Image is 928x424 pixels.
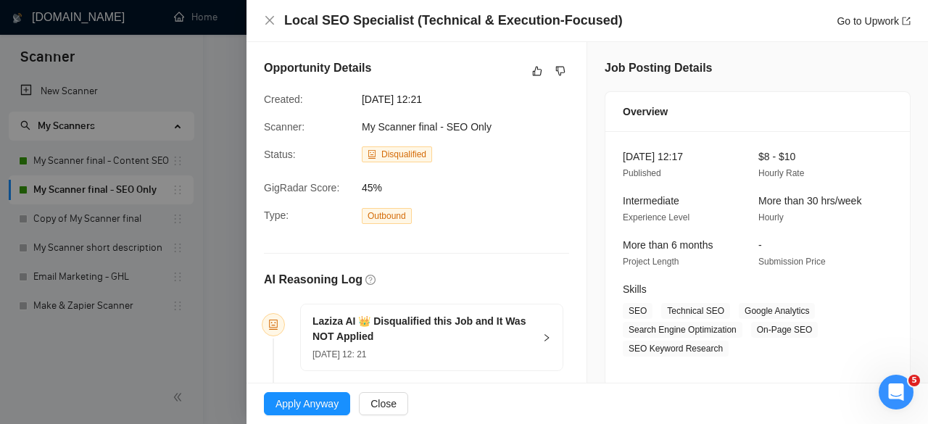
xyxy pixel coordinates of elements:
[381,149,426,159] span: Disqualified
[758,212,784,223] span: Hourly
[532,65,542,77] span: like
[623,195,679,207] span: Intermediate
[275,396,339,412] span: Apply Anyway
[623,283,647,295] span: Skills
[264,93,303,105] span: Created:
[312,314,534,344] h5: Laziza AI 👑 Disqualified this Job and It Was NOT Applied
[879,375,913,410] iframe: Intercom live chat
[837,15,911,27] a: Go to Upworkexport
[661,303,730,319] span: Technical SEO
[758,195,861,207] span: More than 30 hrs/week
[552,62,569,80] button: dislike
[264,14,275,26] span: close
[623,322,742,338] span: Search Engine Optimization
[284,12,623,30] h4: Local SEO Specialist (Technical & Execution-Focused)
[264,392,350,415] button: Apply Anyway
[623,212,689,223] span: Experience Level
[368,150,376,159] span: robot
[264,121,304,133] span: Scanner:
[623,104,668,120] span: Overview
[312,349,366,359] span: [DATE] 12: 21
[758,168,804,178] span: Hourly Rate
[751,322,819,338] span: On-Page SEO
[264,59,371,77] h5: Opportunity Details
[362,208,412,224] span: Outbound
[264,182,339,194] span: GigRadar Score:
[268,320,278,330] span: robot
[542,333,551,342] span: right
[365,275,376,285] span: question-circle
[623,239,713,251] span: More than 6 months
[908,375,920,386] span: 5
[529,62,546,80] button: like
[623,257,679,267] span: Project Length
[758,151,795,162] span: $8 - $10
[370,396,397,412] span: Close
[555,65,565,77] span: dislike
[902,17,911,25] span: export
[623,151,683,162] span: [DATE] 12:17
[359,392,408,415] button: Close
[739,303,815,319] span: Google Analytics
[605,59,712,77] h5: Job Posting Details
[623,341,729,357] span: SEO Keyword Research
[758,239,762,251] span: -
[362,121,492,133] span: My Scanner final - SEO Only
[623,303,652,319] span: SEO
[362,91,579,107] span: [DATE] 12:21
[362,180,579,196] span: 45%
[264,14,275,27] button: Close
[264,149,296,160] span: Status:
[758,257,826,267] span: Submission Price
[264,209,289,221] span: Type:
[264,271,362,288] h5: AI Reasoning Log
[623,168,661,178] span: Published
